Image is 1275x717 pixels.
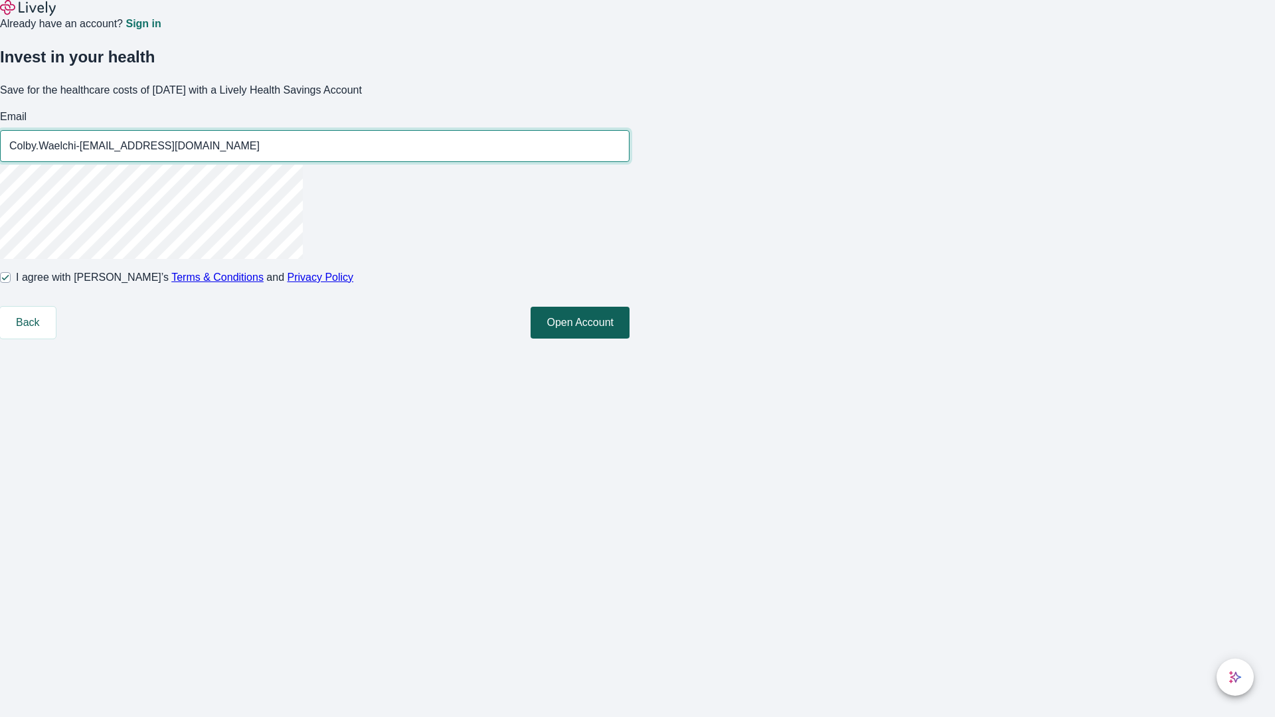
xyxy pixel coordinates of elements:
button: Open Account [531,307,630,339]
span: I agree with [PERSON_NAME]’s and [16,270,353,285]
a: Terms & Conditions [171,272,264,283]
a: Sign in [126,19,161,29]
svg: Lively AI Assistant [1229,671,1242,684]
button: chat [1217,659,1254,696]
a: Privacy Policy [288,272,354,283]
